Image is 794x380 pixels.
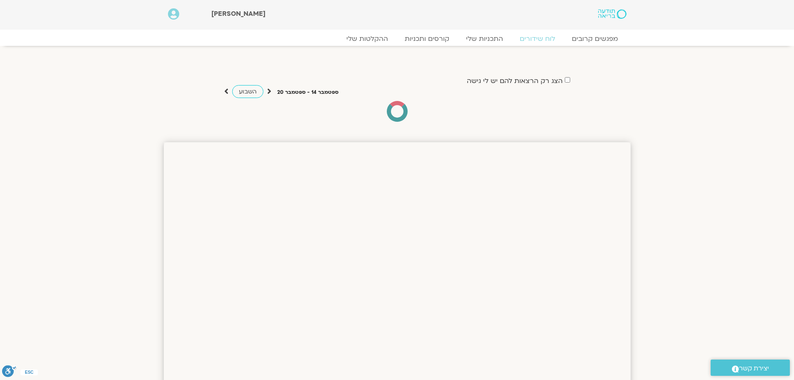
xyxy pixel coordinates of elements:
a: קורסים ותכניות [396,35,458,43]
a: לוח שידורים [511,35,564,43]
label: הצג רק הרצאות להם יש לי גישה [467,77,563,85]
a: מפגשים קרובים [564,35,626,43]
nav: Menu [168,35,626,43]
a: התכניות שלי [458,35,511,43]
span: השבוע [239,88,257,96]
a: השבוע [232,85,263,98]
a: ההקלטות שלי [338,35,396,43]
span: יצירת קשר [739,363,769,374]
a: יצירת קשר [711,360,790,376]
p: ספטמבר 14 - ספטמבר 20 [277,88,338,97]
span: [PERSON_NAME] [211,9,266,18]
